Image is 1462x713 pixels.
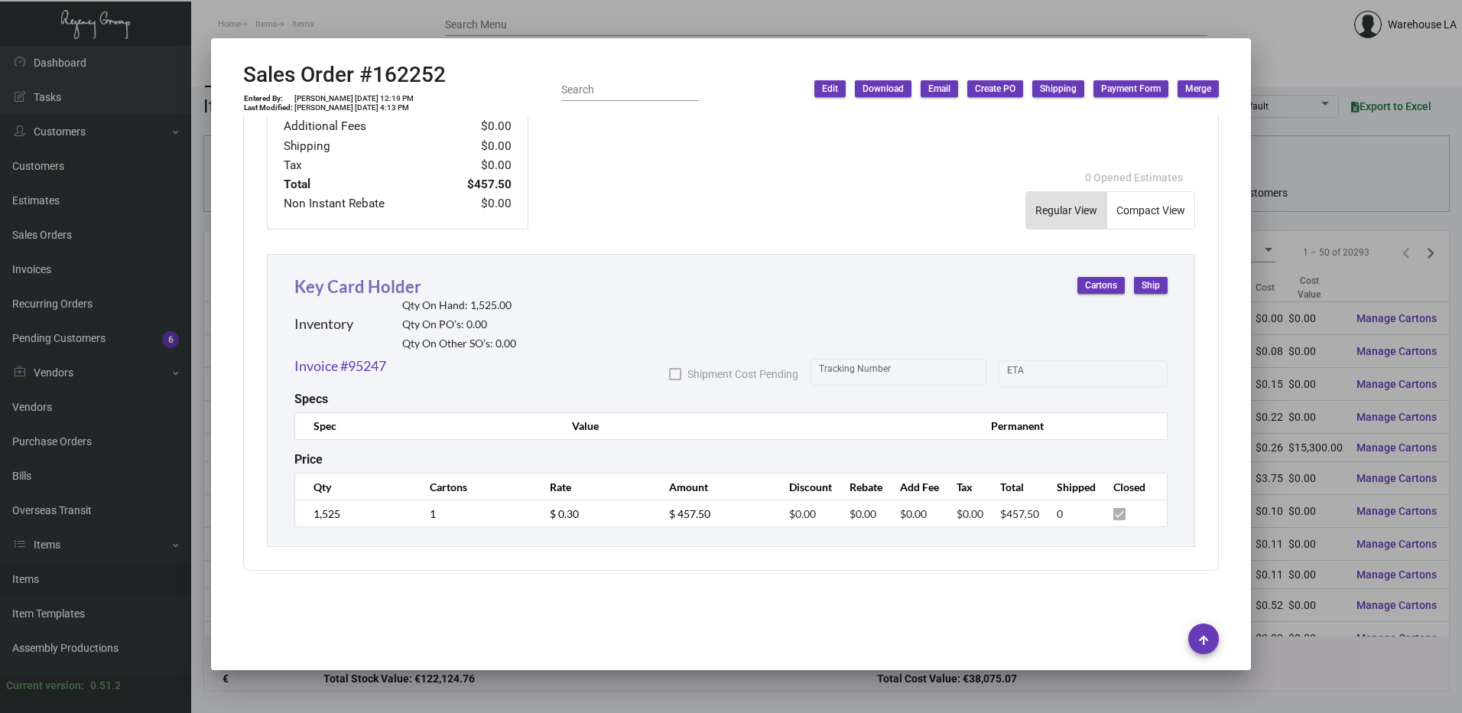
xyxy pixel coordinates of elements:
th: Closed [1098,474,1167,500]
span: Create PO [975,83,1015,96]
a: Key Card Holder [294,276,421,297]
button: Shipping [1032,80,1084,97]
td: Last Modified: [243,103,294,112]
h2: Sales Order #162252 [243,62,446,88]
span: $0.00 [900,507,927,520]
th: Qty [295,474,415,500]
th: Rate [534,474,655,500]
button: Download [855,80,911,97]
input: End date [1067,367,1141,379]
td: $0.00 [441,137,512,156]
td: Total [283,175,441,194]
button: Merge [1178,80,1219,97]
th: Permanent [976,412,1080,439]
span: Download [863,83,904,96]
div: 0.51.2 [90,678,121,694]
th: Cartons [414,474,534,500]
td: Shipping [283,137,441,156]
td: $0.00 [441,194,512,213]
th: Add Fee [885,474,941,500]
span: $457.50 [1000,507,1039,520]
td: $0.00 [441,156,512,175]
button: Payment Form [1093,80,1168,97]
div: Current version: [6,678,84,694]
td: Non Instant Rebate [283,194,441,213]
span: Email [928,83,950,96]
th: Tax [941,474,985,500]
span: $0.00 [957,507,983,520]
th: Discount [774,474,834,500]
td: [PERSON_NAME] [DATE] 12:19 PM [294,94,414,103]
span: Shipment Cost Pending [687,365,798,383]
button: Compact View [1107,192,1194,229]
h2: Qty On PO’s: 0.00 [402,318,516,331]
input: Start date [1007,367,1054,379]
span: Payment Form [1101,83,1161,96]
button: Email [921,80,958,97]
td: [PERSON_NAME] [DATE] 4:13 PM [294,103,414,112]
th: Value [557,412,976,439]
td: Tax [283,156,441,175]
h2: Specs [294,392,328,406]
h2: Inventory [294,316,353,333]
button: Cartons [1077,277,1125,294]
h2: Qty On Hand: 1,525.00 [402,299,516,312]
th: Spec [295,412,557,439]
th: Amount [654,474,774,500]
button: 0 Opened Estimates [1073,164,1195,191]
span: Ship [1142,279,1160,292]
a: Invoice #95247 [294,356,386,376]
span: Cartons [1085,279,1117,292]
h2: Price [294,452,323,467]
td: $457.50 [441,175,512,194]
button: Create PO [967,80,1023,97]
th: Shipped [1041,474,1098,500]
td: $0.00 [441,117,512,136]
th: Total [985,474,1041,500]
span: 0 Opened Estimates [1085,171,1183,184]
button: Ship [1134,277,1168,294]
th: Rebate [834,474,885,500]
td: Additional Fees [283,117,441,136]
span: $0.00 [789,507,816,520]
td: Entered By: [243,94,294,103]
button: Edit [814,80,846,97]
span: Shipping [1040,83,1077,96]
span: Edit [822,83,838,96]
span: Merge [1185,83,1211,96]
button: Regular View [1026,192,1106,229]
span: $0.00 [850,507,876,520]
h2: Qty On Other SO’s: 0.00 [402,337,516,350]
span: 0 [1057,507,1063,520]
